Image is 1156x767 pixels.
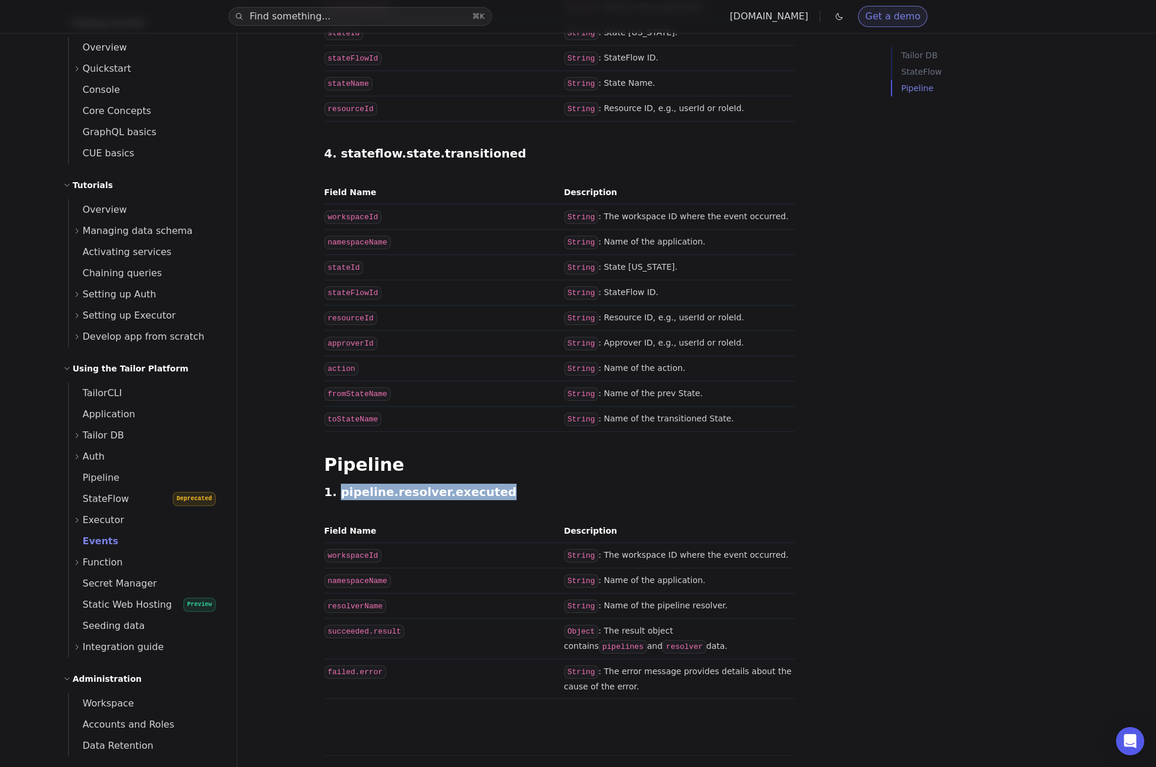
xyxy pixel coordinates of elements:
[324,312,377,325] code: resourceId
[324,387,391,401] code: fromStateName
[324,574,391,588] code: namespaceName
[69,383,223,404] a: TailorCLI
[83,61,132,77] span: Quickstart
[69,143,223,164] a: CUE basics
[324,102,377,116] code: resourceId
[559,280,795,306] td: : StateFlow ID.
[472,12,480,21] kbd: ⌘
[564,413,599,426] code: String
[83,554,123,571] span: Function
[69,122,223,143] a: GraphQL basics
[69,698,134,709] span: Workspace
[324,413,382,426] code: toStateName
[69,599,172,610] span: Static Web Hosting
[73,178,113,192] h2: Tutorials
[324,210,382,224] code: workspaceId
[69,735,223,756] a: Data Retention
[69,719,175,730] span: Accounts and Roles
[69,242,223,263] a: Activating services
[324,261,364,274] code: stateId
[564,574,599,588] code: String
[559,96,795,122] td: : Resource ID, e.g., userId or roleId.
[324,52,382,65] code: stateFlowId
[69,740,153,751] span: Data Retention
[564,77,599,91] code: String
[559,568,795,594] td: : Name of the application.
[69,578,157,589] span: Secret Manager
[69,246,172,257] span: Activating services
[564,52,599,65] code: String
[902,80,1103,96] p: Pipeline
[69,37,223,58] a: Overview
[324,145,795,162] h4: 4. stateflow.state.transitioned
[69,148,135,159] span: CUE basics
[173,492,215,506] span: Deprecated
[69,535,119,547] span: Events
[183,598,215,612] span: Preview
[324,665,387,679] code: failed.error
[564,312,599,325] code: String
[564,387,599,401] code: String
[73,672,142,686] h2: Administration
[564,286,599,300] code: String
[564,625,599,638] code: Object
[69,267,162,279] span: Chaining queries
[559,205,795,230] td: : The workspace ID where the event occurred.
[324,286,382,300] code: stateFlowId
[69,408,135,420] span: Application
[69,387,122,398] span: TailorCLI
[564,261,599,274] code: String
[324,236,391,249] code: namespaceName
[324,77,373,91] code: stateName
[480,12,485,21] kbd: K
[559,180,795,205] th: Description
[564,599,599,613] code: String
[564,102,599,116] code: String
[69,105,152,116] span: Core Concepts
[564,362,599,376] code: String
[559,331,795,356] td: : Approver ID, e.g., userId or roleId.
[599,640,647,654] code: pipelines
[69,472,120,483] span: Pipeline
[69,84,120,95] span: Console
[324,454,404,475] a: Pipeline
[564,549,599,562] code: String
[69,204,127,215] span: Overview
[559,543,795,568] td: : The workspace ID where the event occurred.
[902,63,1103,80] a: StateFlow
[324,337,377,350] code: approverId
[564,337,599,350] code: String
[83,307,176,324] span: Setting up Executor
[559,356,795,381] td: : Name of the action.
[69,79,223,101] a: Console
[324,180,559,205] th: Field Name
[559,46,795,71] td: : StateFlow ID.
[324,549,382,562] code: workspaceId
[730,11,809,22] a: [DOMAIN_NAME]
[559,659,795,699] td: : The error message provides details about the cause of the error.
[229,7,492,26] button: Find something...⌘K
[858,6,927,27] a: Get a demo
[559,594,795,619] td: : Name of the pipeline resolver.
[559,519,795,543] th: Description
[559,71,795,96] td: : State Name.
[69,488,223,510] a: StateFlowDeprecated
[83,448,105,465] span: Auth
[69,467,223,488] a: Pipeline
[69,199,223,220] a: Overview
[69,693,223,714] a: Workspace
[662,640,706,654] code: resolver
[69,714,223,735] a: Accounts and Roles
[324,599,387,613] code: resolverName
[559,255,795,280] td: : State [US_STATE].
[83,286,156,303] span: Setting up Auth
[69,615,223,637] a: Seeding data
[83,639,164,655] span: Integration guide
[69,594,223,615] a: Static Web HostingPreview
[69,531,223,552] a: Events
[69,126,157,138] span: GraphQL basics
[902,47,1103,63] a: Tailor DB
[69,101,223,122] a: Core Concepts
[559,381,795,407] td: : Name of the prev State.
